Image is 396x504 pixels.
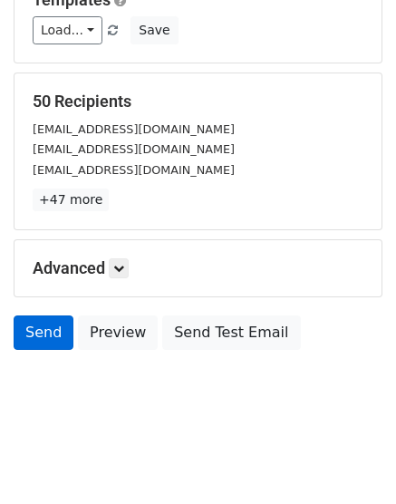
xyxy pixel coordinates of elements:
small: [EMAIL_ADDRESS][DOMAIN_NAME] [33,142,235,156]
small: [EMAIL_ADDRESS][DOMAIN_NAME] [33,163,235,177]
iframe: Chat Widget [305,417,396,504]
a: Send Test Email [162,315,300,350]
a: Send [14,315,73,350]
a: Preview [78,315,158,350]
button: Save [130,16,178,44]
h5: 50 Recipients [33,92,363,111]
small: [EMAIL_ADDRESS][DOMAIN_NAME] [33,122,235,136]
a: Load... [33,16,102,44]
h5: Advanced [33,258,363,278]
a: +47 more [33,189,109,211]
